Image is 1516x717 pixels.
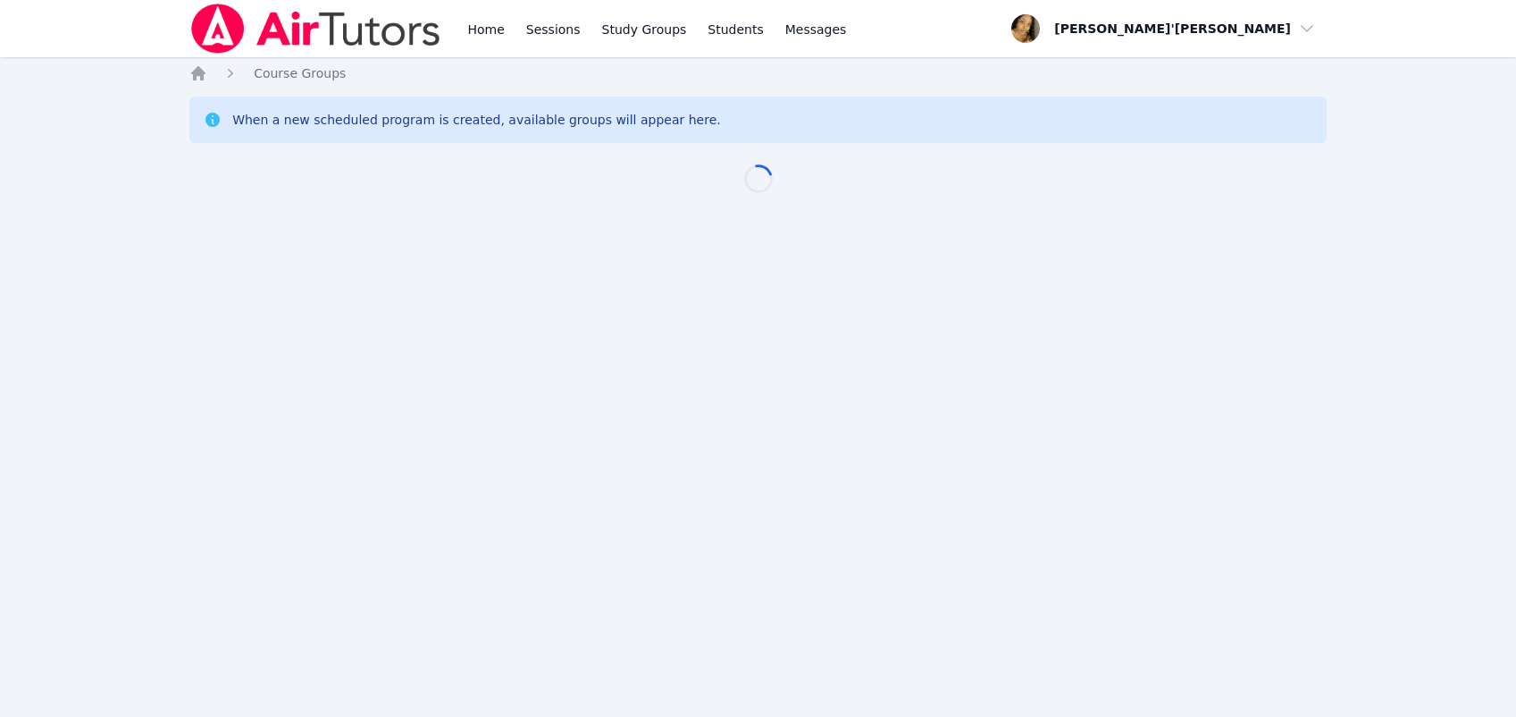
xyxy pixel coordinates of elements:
[254,64,346,82] a: Course Groups
[232,111,721,129] div: When a new scheduled program is created, available groups will appear here.
[189,64,1327,82] nav: Breadcrumb
[189,4,442,54] img: Air Tutors
[785,21,847,38] span: Messages
[254,66,346,80] span: Course Groups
